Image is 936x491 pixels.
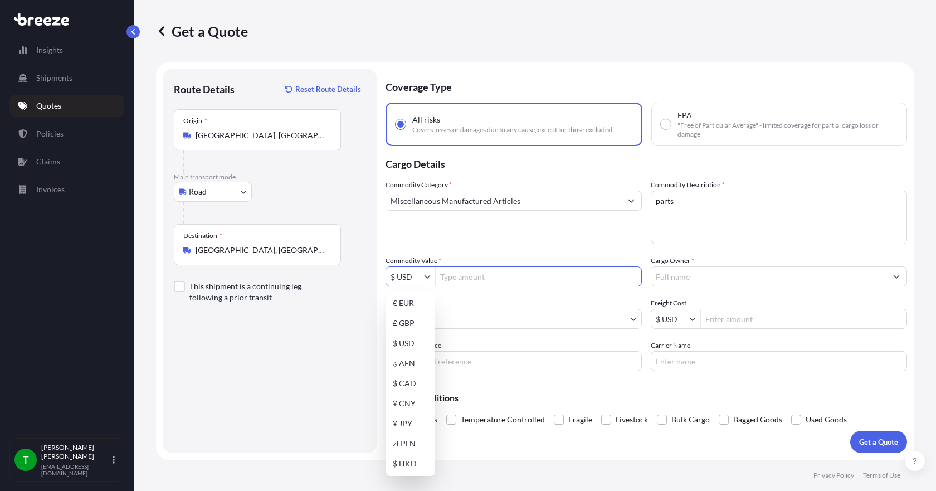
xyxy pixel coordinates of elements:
[671,411,710,428] span: Bulk Cargo
[386,191,621,211] input: Select a commodity type
[183,231,222,240] div: Destination
[388,414,433,434] div: ¥ JPY
[859,436,898,448] p: Get a Quote
[36,45,63,56] p: Insights
[651,340,690,351] label: Carrier Name
[424,271,435,282] button: Show suggestions
[388,393,433,414] div: ¥ CNY
[388,333,433,353] div: $ USD
[386,298,419,309] span: Load Type
[174,82,235,96] p: Route Details
[386,351,642,371] input: Your internal reference
[386,291,435,476] div: Show suggestions
[689,313,700,324] button: Show suggestions
[189,281,332,303] label: This shipment is a continuing leg following a prior transit
[568,411,592,428] span: Fragile
[295,84,361,95] p: Reset Route Details
[36,72,72,84] p: Shipments
[183,116,207,125] div: Origin
[386,393,907,402] p: Special Conditions
[677,110,692,121] span: FPA
[651,179,725,191] label: Commodity Description
[461,411,545,428] span: Temperature Controlled
[863,471,900,480] p: Terms of Use
[651,298,686,309] label: Freight Cost
[733,411,782,428] span: Bagged Goods
[806,411,847,428] span: Used Goods
[388,454,433,474] div: $ HKD
[36,100,61,111] p: Quotes
[36,156,60,167] p: Claims
[196,130,327,141] input: Origin
[388,373,433,393] div: $ CAD
[36,128,64,139] p: Policies
[174,173,365,182] p: Main transport mode
[386,255,441,266] label: Commodity Value
[23,454,29,465] span: T
[651,309,689,329] input: Freight Cost
[388,353,433,373] div: ؋ AFN
[651,351,907,371] input: Enter name
[651,255,694,266] label: Cargo Owner
[156,22,248,40] p: Get a Quote
[386,69,907,103] p: Coverage Type
[651,266,886,286] input: Full name
[388,293,433,313] div: € EUR
[436,266,641,286] input: Type amount
[412,114,440,125] span: All risks
[412,125,612,134] span: Covers losses or damages due to any cause, except for those excluded
[388,313,433,333] div: £ GBP
[677,121,898,139] span: "Free of Particular Average" - limited coverage for partial cargo loss or damage
[386,266,424,286] input: Commodity Value
[386,179,452,191] label: Commodity Category
[41,463,110,477] p: [EMAIL_ADDRESS][DOMAIN_NAME]
[701,309,906,329] input: Enter amount
[886,266,906,286] button: Show suggestions
[196,245,327,256] input: Destination
[386,340,441,351] label: Booking Reference
[616,411,648,428] span: Livestock
[41,443,110,461] p: [PERSON_NAME] [PERSON_NAME]
[388,434,433,454] div: zł PLN
[36,184,65,195] p: Invoices
[621,191,641,211] button: Show suggestions
[386,146,907,179] p: Cargo Details
[813,471,854,480] p: Privacy Policy
[189,186,207,197] span: Road
[174,182,252,202] button: Select transport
